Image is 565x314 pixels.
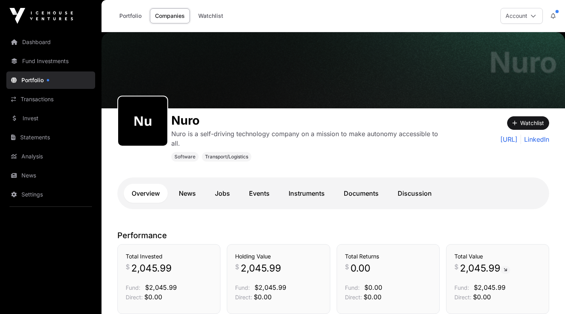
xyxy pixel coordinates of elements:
[345,294,362,301] span: Direct:
[345,284,360,291] span: Fund:
[235,262,239,272] span: $
[473,293,491,301] span: $0.00
[193,8,228,23] a: Watchlist
[241,184,278,203] a: Events
[460,262,510,275] span: 2,045.99
[500,135,517,144] a: [URL]
[114,8,147,23] a: Portfolio
[255,283,286,291] span: $2,045.99
[345,262,349,272] span: $
[235,294,252,301] span: Direct:
[241,262,281,275] span: 2,045.99
[454,252,541,260] h3: Total Value
[121,100,164,143] img: nuro436.png
[489,48,557,77] h1: Nuro
[171,184,204,203] a: News
[500,8,543,24] button: Account
[364,293,381,301] span: $0.00
[235,284,250,291] span: Fund:
[454,294,471,301] span: Direct:
[126,252,212,260] h3: Total Invested
[350,262,370,275] span: 0.00
[6,52,95,70] a: Fund Investments
[507,116,549,130] button: Watchlist
[6,33,95,51] a: Dashboard
[521,135,549,144] a: LinkedIn
[6,148,95,165] a: Analysis
[145,283,177,291] span: $2,045.99
[6,167,95,184] a: News
[144,293,162,301] span: $0.00
[454,284,469,291] span: Fund:
[117,230,549,241] p: Performance
[6,110,95,127] a: Invest
[345,252,431,260] h3: Total Returns
[281,184,333,203] a: Instruments
[150,8,190,23] a: Companies
[126,294,143,301] span: Direct:
[131,262,172,275] span: 2,045.99
[6,186,95,203] a: Settings
[254,293,272,301] span: $0.00
[336,184,387,203] a: Documents
[171,113,441,127] h1: Nuro
[174,154,195,160] span: Software
[124,184,543,203] nav: Tabs
[525,276,565,314] iframe: Chat Widget
[6,91,95,108] a: Transactions
[454,262,458,272] span: $
[10,8,73,24] img: Icehouse Ventures Logo
[124,184,168,203] a: Overview
[364,283,382,291] span: $0.00
[126,284,140,291] span: Fund:
[235,252,322,260] h3: Holding Value
[6,129,95,146] a: Statements
[205,154,248,160] span: Transport/Logistics
[171,129,441,148] p: Nuro is a self-driving technology company on a mission to make autonomy accessible to all.
[207,184,238,203] a: Jobs
[102,32,565,108] img: Nuro
[126,262,130,272] span: $
[6,71,95,89] a: Portfolio
[390,184,440,203] a: Discussion
[474,283,506,291] span: $2,045.99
